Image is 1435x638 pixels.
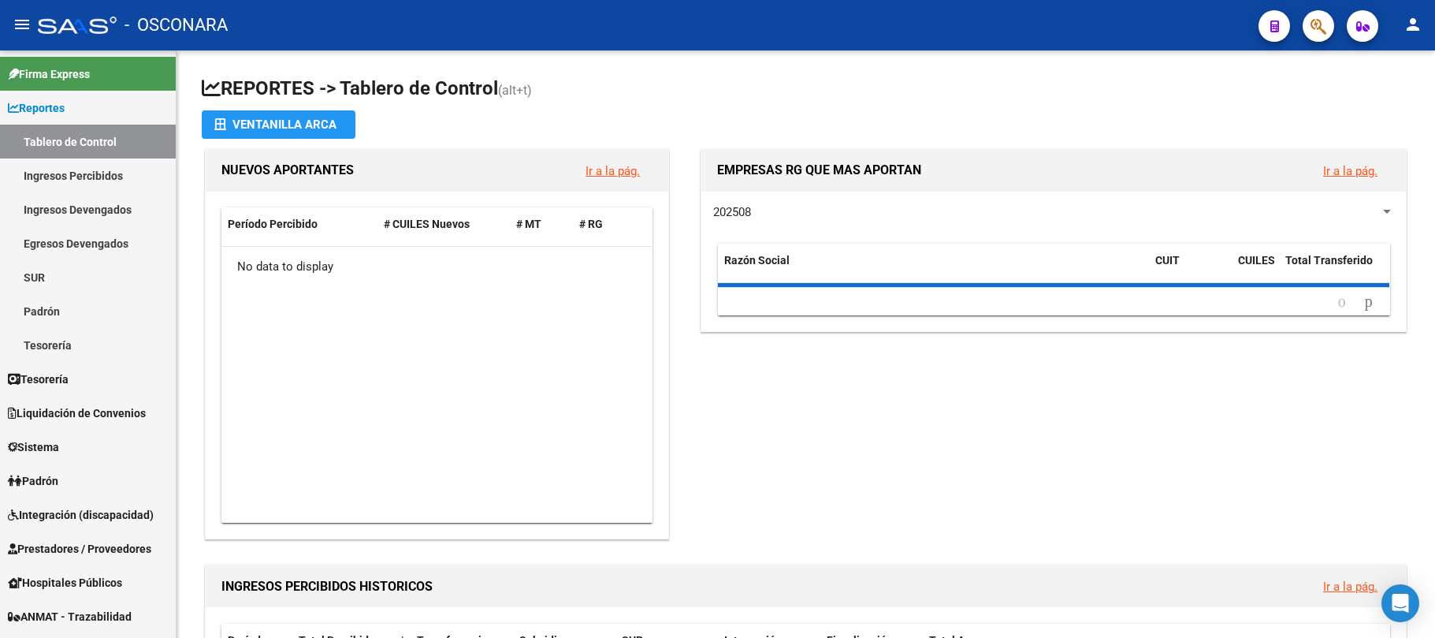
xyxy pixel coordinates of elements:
datatable-header-cell: # MT [510,207,573,241]
span: EMPRESAS RG QUE MAS APORTAN [717,162,921,177]
span: # RG [579,218,603,230]
span: Tesorería [8,371,69,388]
span: Firma Express [8,65,90,83]
mat-icon: menu [13,15,32,34]
span: Razón Social [724,254,790,267]
span: INGRESOS PERCIBIDOS HISTORICOS [221,579,433,594]
span: Reportes [8,99,65,117]
datatable-header-cell: # RG [573,207,636,241]
a: Ir a la pág. [1323,164,1377,178]
a: Ir a la pág. [586,164,640,178]
span: Integración (discapacidad) [8,506,154,524]
datatable-header-cell: CUIT [1149,244,1232,296]
span: Liquidación de Convenios [8,405,146,422]
button: Ir a la pág. [573,156,652,185]
span: Padrón [8,472,58,490]
button: Ir a la pág. [1310,572,1390,601]
a: go to next page [1358,293,1380,311]
span: # CUILES Nuevos [384,218,470,230]
span: # MT [516,218,541,230]
div: No data to display [221,247,652,286]
datatable-header-cell: Total Transferido [1279,244,1389,296]
datatable-header-cell: CUILES [1232,244,1279,296]
span: (alt+t) [498,83,532,98]
span: Total Transferido [1285,254,1373,267]
button: Ir a la pág. [1310,156,1390,185]
span: NUEVOS APORTANTES [221,162,354,177]
a: go to previous page [1331,293,1353,311]
span: 202508 [713,205,751,219]
div: Open Intercom Messenger [1381,584,1419,622]
span: ANMAT - Trazabilidad [8,608,132,625]
h1: REPORTES -> Tablero de Control [202,76,1410,103]
datatable-header-cell: Período Percibido [221,207,377,241]
div: Ventanilla ARCA [214,110,343,139]
span: CUILES [1238,254,1275,267]
span: CUIT [1155,254,1180,267]
span: - OSCONARA [125,8,228,43]
a: Ir a la pág. [1323,580,1377,594]
mat-icon: person [1403,15,1422,34]
span: Prestadores / Proveedores [8,540,151,558]
datatable-header-cell: # CUILES Nuevos [377,207,510,241]
span: Sistema [8,438,59,456]
button: Ventanilla ARCA [202,110,355,139]
span: Hospitales Públicos [8,574,122,591]
datatable-header-cell: Razón Social [718,244,1149,296]
span: Período Percibido [228,218,318,230]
